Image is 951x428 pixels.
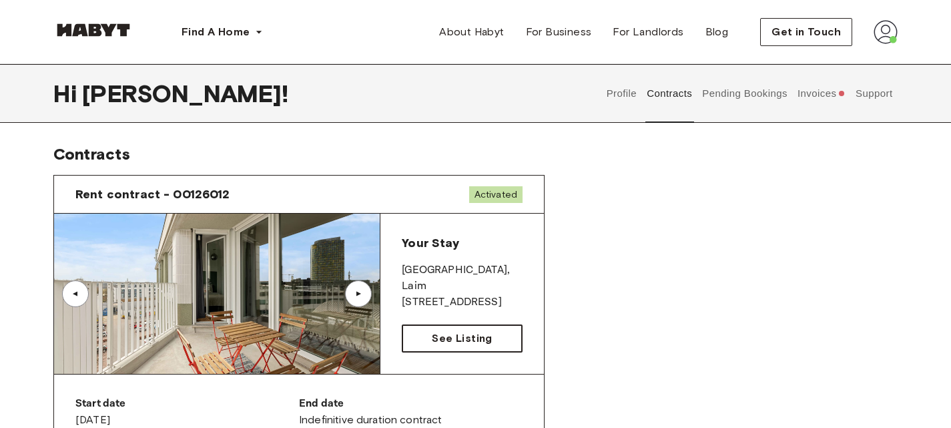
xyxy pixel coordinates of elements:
[428,19,515,45] a: About Habyt
[402,236,458,250] span: Your Stay
[53,144,130,164] span: Contracts
[874,20,898,44] img: avatar
[432,331,492,347] span: See Listing
[605,64,639,123] button: Profile
[82,79,288,108] span: [PERSON_NAME] !
[53,23,133,37] img: Habyt
[75,186,230,202] span: Rent contract - 00126012
[75,396,299,412] p: Start date
[645,64,694,123] button: Contracts
[854,64,894,123] button: Support
[402,294,523,310] p: [STREET_ADDRESS]
[299,396,523,428] div: Indefinitive duration contract
[526,24,592,40] span: For Business
[602,19,694,45] a: For Landlords
[182,24,250,40] span: Find A Home
[54,214,380,374] img: Image of the room
[53,79,82,108] span: Hi
[171,19,274,45] button: Find A Home
[705,24,729,40] span: Blog
[402,262,523,294] p: [GEOGRAPHIC_DATA] , Laim
[695,19,739,45] a: Blog
[439,24,504,40] span: About Habyt
[469,186,523,203] span: Activated
[299,396,523,412] p: End date
[701,64,789,123] button: Pending Bookings
[760,18,852,46] button: Get in Touch
[352,290,365,298] div: ▲
[613,24,683,40] span: For Landlords
[796,64,847,123] button: Invoices
[515,19,603,45] a: For Business
[69,290,82,298] div: ▲
[402,325,523,353] a: See Listing
[75,396,299,428] div: [DATE]
[601,64,898,123] div: user profile tabs
[771,24,841,40] span: Get in Touch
